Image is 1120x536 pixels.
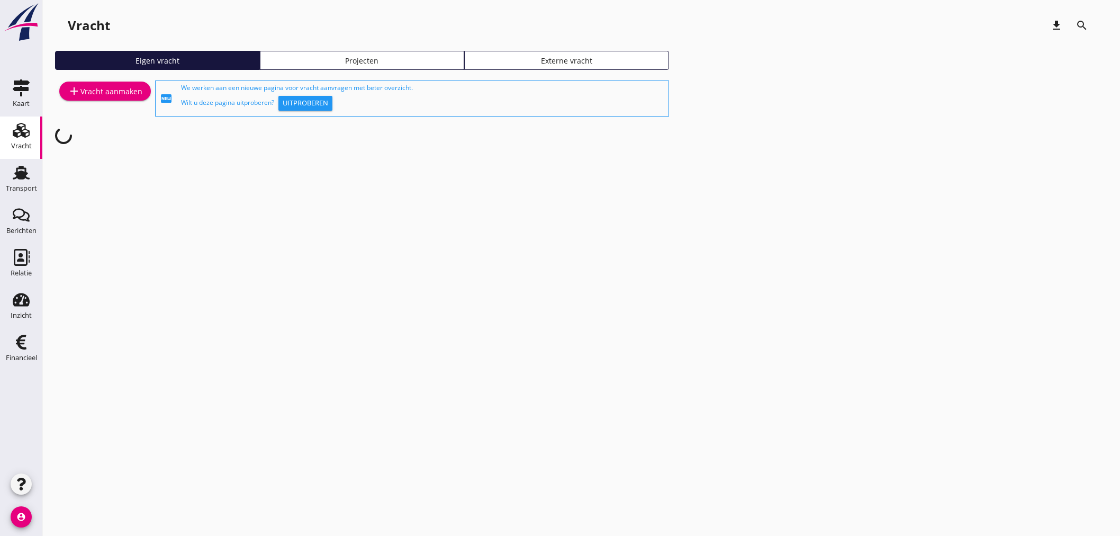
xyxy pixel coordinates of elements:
div: Uitproberen [283,98,328,109]
div: Vracht [11,142,32,149]
div: Berichten [6,227,37,234]
div: Vracht [68,17,110,34]
a: Externe vracht [464,51,669,70]
a: Vracht aanmaken [59,82,151,101]
div: Vracht aanmaken [68,85,142,97]
a: Projecten [260,51,465,70]
div: Projecten [265,55,460,66]
div: Inzicht [11,312,32,319]
div: Financieel [6,354,37,361]
div: Externe vracht [469,55,664,66]
div: Kaart [13,100,30,107]
div: Relatie [11,270,32,276]
i: search [1076,19,1088,32]
a: Eigen vracht [55,51,260,70]
i: fiber_new [160,92,173,105]
i: add [68,85,80,97]
button: Uitproberen [278,96,332,111]
i: download [1050,19,1063,32]
div: Eigen vracht [60,55,255,66]
div: Transport [6,185,37,192]
i: account_circle [11,506,32,528]
div: We werken aan een nieuwe pagina voor vracht aanvragen met beter overzicht. Wilt u deze pagina uit... [181,83,664,114]
img: logo-small.a267ee39.svg [2,3,40,42]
